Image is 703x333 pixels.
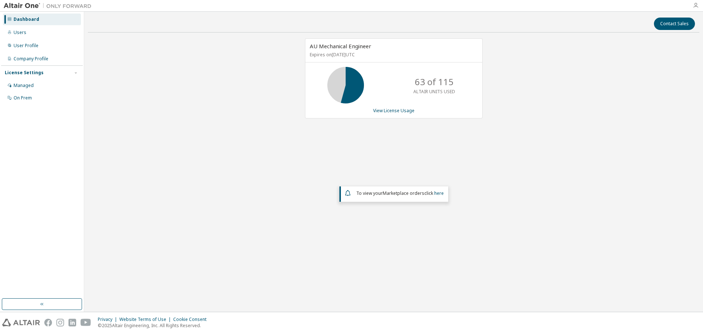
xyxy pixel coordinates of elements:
p: 63 of 115 [415,76,454,88]
div: Managed [14,83,34,88]
img: facebook.svg [44,319,52,326]
div: License Settings [5,70,44,76]
div: Dashboard [14,16,39,22]
div: Privacy [98,317,119,322]
div: Company Profile [14,56,48,62]
div: Cookie Consent [173,317,211,322]
em: Marketplace orders [383,190,424,196]
p: © 2025 Altair Engineering, Inc. All Rights Reserved. [98,322,211,329]
div: Website Terms of Use [119,317,173,322]
p: Expires on [DATE] UTC [310,52,476,58]
img: Altair One [4,2,95,10]
a: View License Usage [373,107,414,114]
img: instagram.svg [56,319,64,326]
div: Users [14,30,26,35]
img: linkedin.svg [68,319,76,326]
div: On Prem [14,95,32,101]
img: youtube.svg [81,319,91,326]
p: ALTAIR UNITS USED [413,88,455,95]
button: Contact Sales [654,18,695,30]
a: here [434,190,444,196]
span: AU Mechanical Engineer [310,42,371,50]
span: To view your click [356,190,444,196]
div: User Profile [14,43,38,49]
img: altair_logo.svg [2,319,40,326]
